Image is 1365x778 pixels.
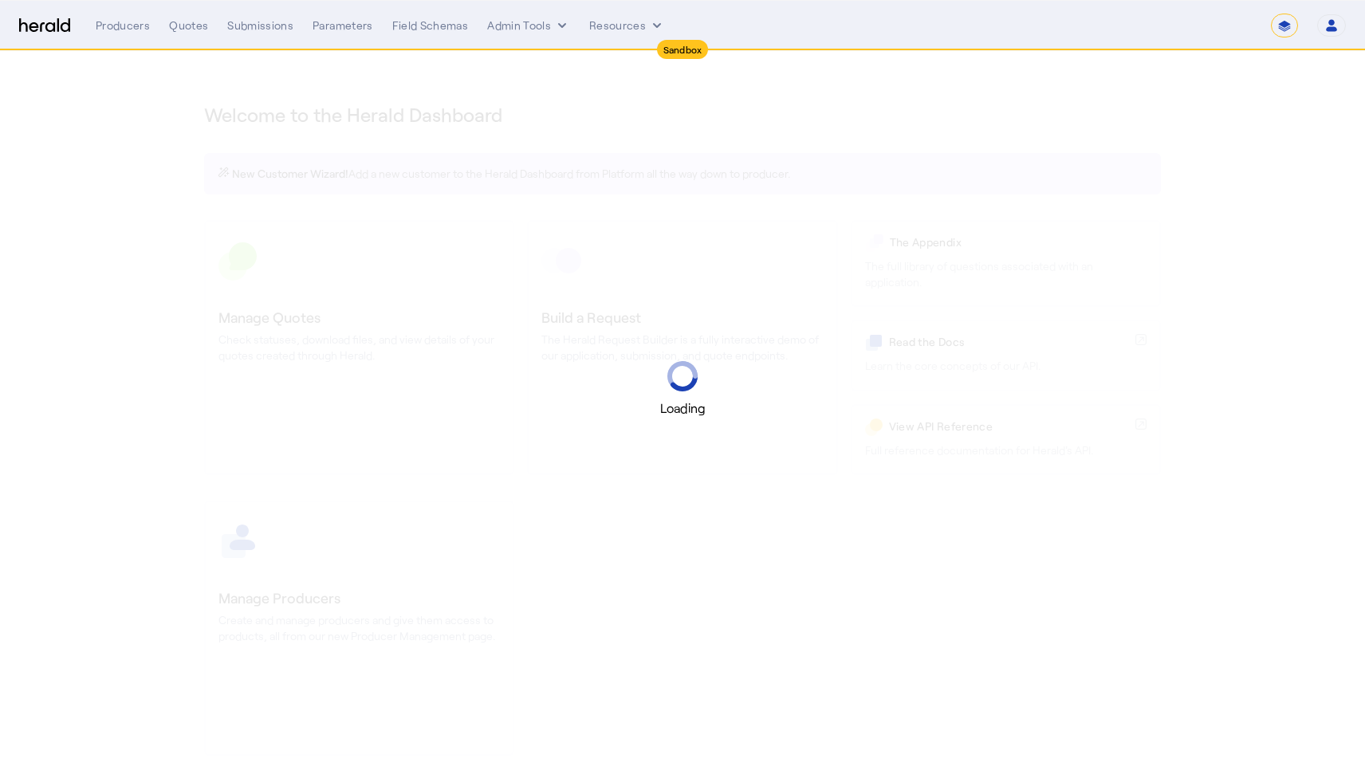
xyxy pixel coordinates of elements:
[313,18,373,33] div: Parameters
[19,18,70,33] img: Herald Logo
[227,18,293,33] div: Submissions
[487,18,570,33] button: internal dropdown menu
[657,40,709,59] div: Sandbox
[96,18,150,33] div: Producers
[589,18,665,33] button: Resources dropdown menu
[392,18,469,33] div: Field Schemas
[169,18,208,33] div: Quotes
